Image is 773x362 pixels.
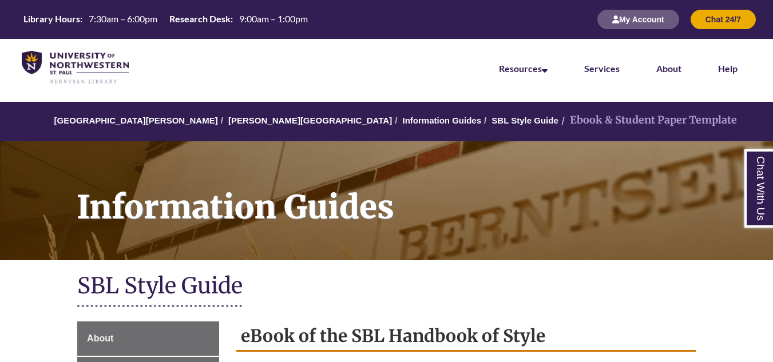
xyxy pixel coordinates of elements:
li: Ebook & Student Paper Template [558,112,737,129]
a: [PERSON_NAME][GEOGRAPHIC_DATA] [228,116,392,125]
span: About [87,333,113,343]
table: Hours Today [19,13,312,25]
a: Services [584,63,620,74]
h1: Information Guides [64,141,773,245]
span: 9:00am – 1:00pm [239,13,308,24]
a: Resources [499,63,548,74]
a: Chat 24/7 [691,14,756,24]
button: Chat 24/7 [691,10,756,29]
a: Hours Today [19,13,312,26]
a: My Account [597,14,679,24]
th: Research Desk: [165,13,235,25]
a: [GEOGRAPHIC_DATA][PERSON_NAME] [54,116,218,125]
a: SBL Style Guide [491,116,558,125]
img: UNWSP Library Logo [22,51,129,85]
th: Library Hours: [19,13,84,25]
a: About [656,63,681,74]
span: 7:30am – 6:00pm [89,13,157,24]
h2: eBook of the SBL Handbook of Style [236,321,696,352]
a: Information Guides [403,116,482,125]
a: Help [718,63,738,74]
button: My Account [597,10,679,29]
h1: SBL Style Guide [77,272,696,302]
a: About [77,321,219,356]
